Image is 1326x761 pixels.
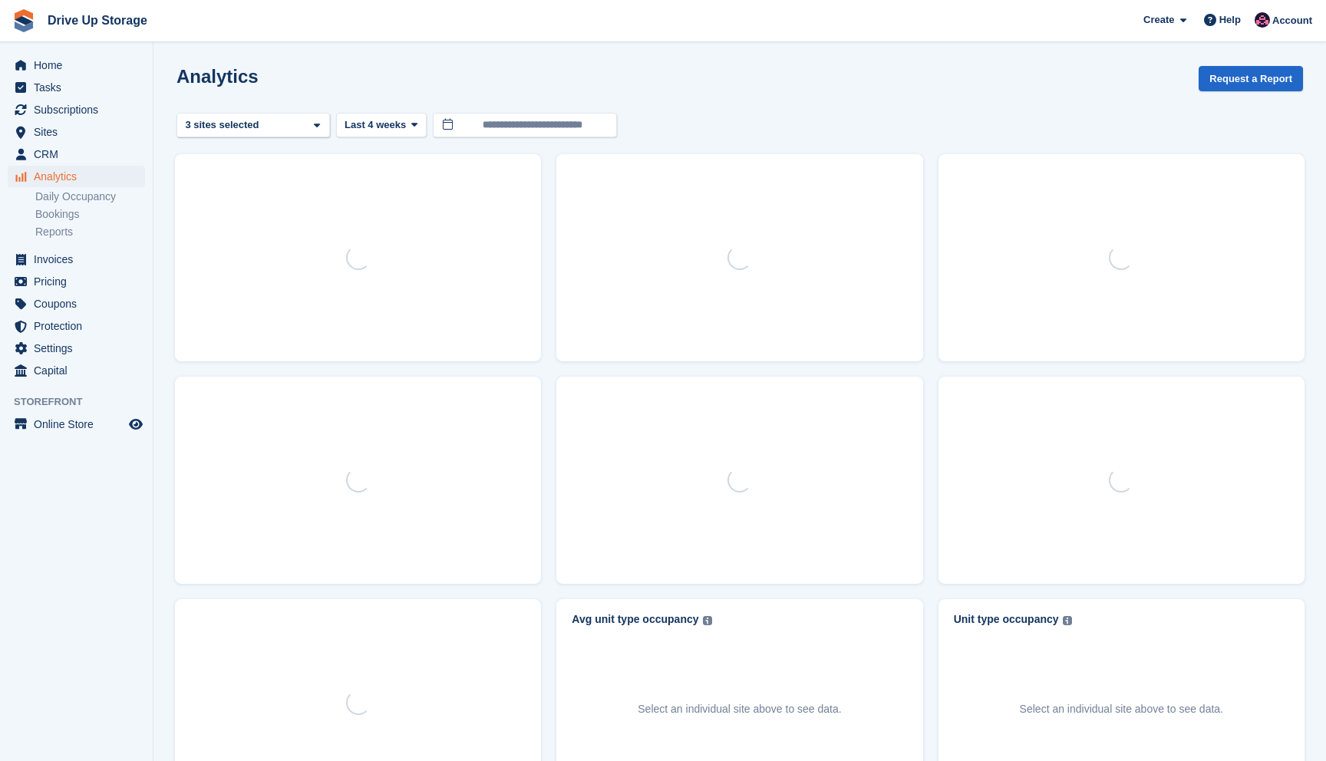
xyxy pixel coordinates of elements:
[176,66,259,87] h2: Analytics
[34,413,126,435] span: Online Store
[8,293,145,315] a: menu
[638,701,841,717] p: Select an individual site above to see data.
[8,143,145,165] a: menu
[1063,616,1072,625] img: icon-info-grey-7440780725fd019a000dd9b08b2336e03edf1995a4989e88bcd33f0948082b44.svg
[1199,66,1303,91] button: Request a Report
[34,249,126,270] span: Invoices
[34,271,126,292] span: Pricing
[8,54,145,76] a: menu
[35,207,145,222] a: Bookings
[8,338,145,359] a: menu
[8,315,145,337] a: menu
[14,394,153,410] span: Storefront
[34,77,126,98] span: Tasks
[8,249,145,270] a: menu
[34,315,126,337] span: Protection
[34,121,126,143] span: Sites
[35,225,145,239] a: Reports
[127,415,145,433] a: Preview store
[8,166,145,187] a: menu
[345,117,406,133] span: Last 4 weeks
[12,9,35,32] img: stora-icon-8386f47178a22dfd0bd8f6a31ec36ba5ce8667c1dd55bd0f319d3a0aa187defe.svg
[8,121,145,143] a: menu
[8,360,145,381] a: menu
[1255,12,1270,28] img: Will Google Ads
[1219,12,1241,28] span: Help
[954,613,1059,626] div: Unit type occupancy
[8,413,145,435] a: menu
[34,166,126,187] span: Analytics
[8,271,145,292] a: menu
[1272,13,1312,28] span: Account
[572,613,698,626] div: Avg unit type occupancy
[34,54,126,76] span: Home
[336,113,427,138] button: Last 4 weeks
[183,117,265,133] div: 3 sites selected
[34,293,126,315] span: Coupons
[8,99,145,120] a: menu
[8,77,145,98] a: menu
[34,99,126,120] span: Subscriptions
[703,616,712,625] img: icon-info-grey-7440780725fd019a000dd9b08b2336e03edf1995a4989e88bcd33f0948082b44.svg
[34,338,126,359] span: Settings
[1020,701,1223,717] p: Select an individual site above to see data.
[34,360,126,381] span: Capital
[35,189,145,204] a: Daily Occupancy
[1143,12,1174,28] span: Create
[34,143,126,165] span: CRM
[41,8,153,33] a: Drive Up Storage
